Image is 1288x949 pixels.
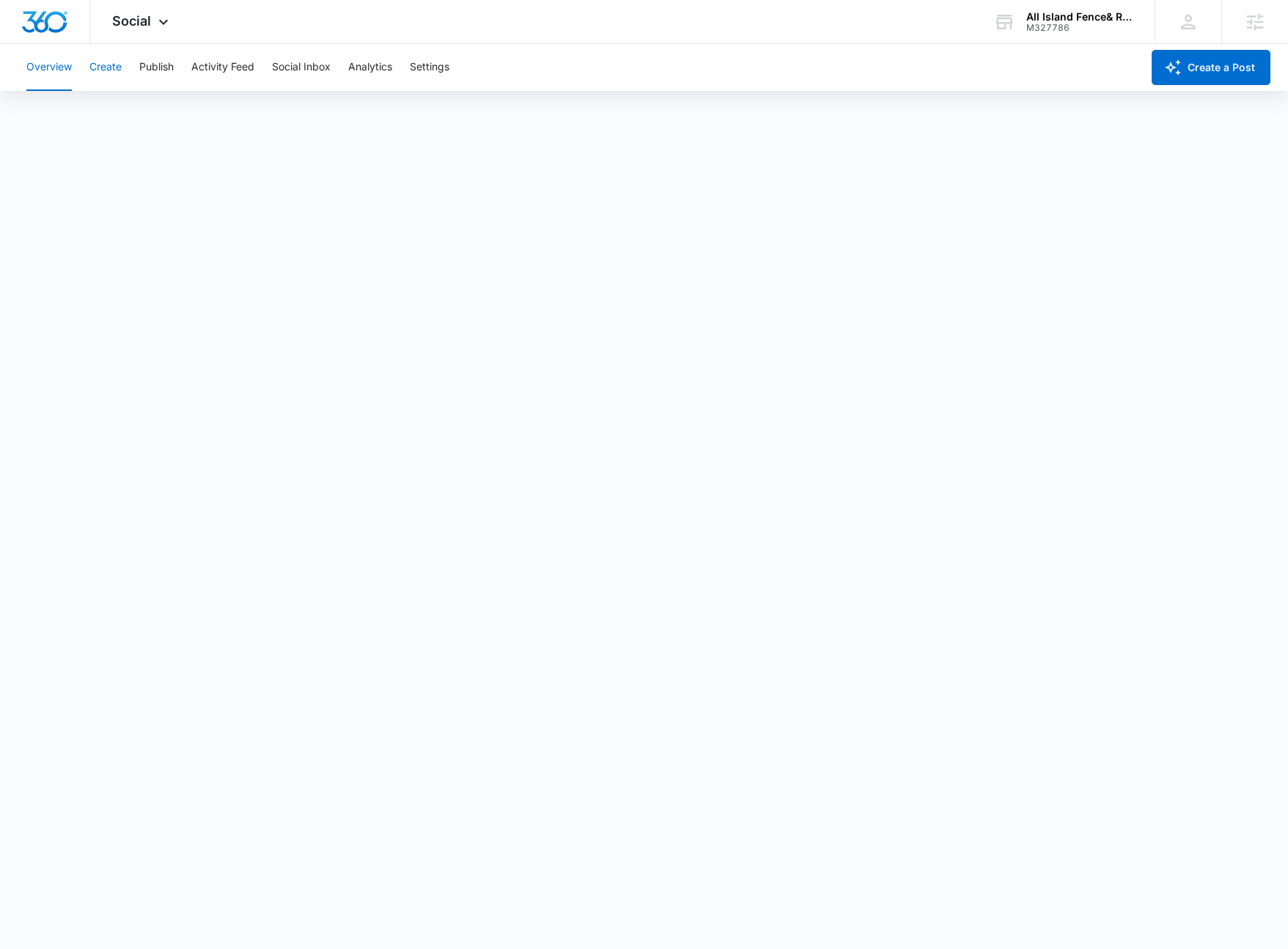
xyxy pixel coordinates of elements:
[272,44,331,91] button: Social Inbox
[410,44,449,91] button: Settings
[112,13,151,29] span: Social
[26,44,72,91] button: Overview
[1026,23,1133,33] div: account id
[1026,11,1133,23] div: account name
[89,44,122,91] button: Create
[348,44,392,91] button: Analytics
[1152,50,1270,85] button: Create a Post
[139,44,174,91] button: Publish
[191,44,254,91] button: Activity Feed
